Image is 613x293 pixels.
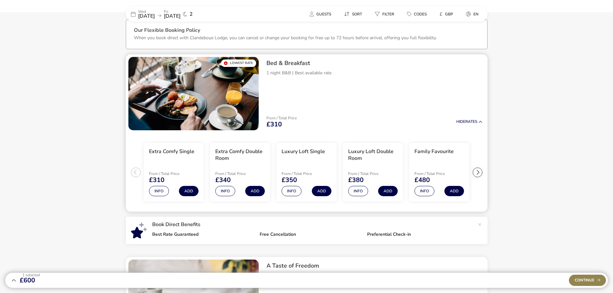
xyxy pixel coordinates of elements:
[348,172,394,176] p: From / Total Price
[152,222,475,227] p: Book Direct Benefits
[370,9,399,19] button: Filter
[207,141,273,204] swiper-slide: 2 / 7
[304,9,336,19] button: Guests
[440,11,442,17] i: £
[179,186,199,196] button: Add
[348,177,364,183] span: £380
[134,28,479,34] h3: Our Flexible Booking Policy
[190,12,193,17] span: 2
[22,272,40,278] span: 1 Selected
[456,119,465,124] span: Hide
[126,6,222,22] div: Wed[DATE]Fri[DATE]2
[414,186,434,196] button: Info
[138,13,155,20] span: [DATE]
[266,60,482,67] h2: Bed & Breakfast
[352,12,362,17] span: Sort
[348,148,398,162] h3: Luxury Loft Double Room
[282,177,297,183] span: £350
[340,141,406,204] swiper-slide: 4 / 7
[261,54,488,93] div: Bed & Breakfast1 night B&B | Best available rate
[215,177,231,183] span: £340
[348,186,368,196] button: Info
[215,186,235,196] button: Info
[402,9,432,19] button: Codes
[20,277,40,284] span: £600
[339,9,367,19] button: Sort
[461,9,484,19] button: en
[402,9,434,19] naf-pibe-menu-bar-item: Codes
[215,148,265,162] h3: Extra Comfy Double Room
[273,141,339,204] swiper-slide: 3 / 7
[370,9,402,19] naf-pibe-menu-bar-item: Filter
[152,232,255,237] p: Best Rate Guaranteed
[414,172,460,176] p: From / Total Price
[414,148,454,155] h3: Family Favourite
[444,186,464,196] button: Add
[445,12,453,17] span: GBP
[149,148,194,155] h3: Extra Comfy Single
[141,141,207,204] swiper-slide: 1 / 7
[266,121,282,128] span: £310
[266,262,482,270] h2: A Taste of Freedom
[382,12,394,17] span: Filter
[282,172,327,176] p: From / Total Price
[282,148,325,155] h3: Luxury Loft Single
[316,12,331,17] span: Guests
[414,177,430,183] span: £480
[164,13,181,20] span: [DATE]
[215,172,261,176] p: From / Total Price
[134,35,437,41] p: When you book direct with Clandeboye Lodge, you can cancel or change your booking for free up to ...
[282,186,302,196] button: Info
[260,232,362,237] p: Free Cancellation
[266,272,482,279] p: 1 night B&B | 3-course dinner | Glass of prosecco
[434,9,461,19] naf-pibe-menu-bar-item: £GBP
[473,12,478,17] span: en
[339,9,370,19] naf-pibe-menu-bar-item: Sort
[575,278,600,282] span: Continue
[434,9,458,19] button: £GBP
[304,9,339,19] naf-pibe-menu-bar-item: Guests
[312,186,331,196] button: Add
[149,172,195,176] p: From / Total Price
[569,275,606,286] div: Continue
[164,10,181,14] p: Fri
[367,232,469,237] p: Preferential Check-in
[266,69,482,76] p: 1 night B&B | Best available rate
[221,60,256,67] div: Lowest Rate
[472,141,539,204] swiper-slide: 6 / 7
[128,57,259,130] swiper-slide: 1 / 1
[456,120,482,124] button: HideRates
[406,141,472,204] swiper-slide: 5 / 7
[245,186,265,196] button: Add
[266,116,297,120] p: From / Total Price
[138,10,155,14] p: Wed
[149,186,169,196] button: Info
[414,12,427,17] span: Codes
[378,186,398,196] button: Add
[461,9,486,19] naf-pibe-menu-bar-item: en
[149,177,164,183] span: £310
